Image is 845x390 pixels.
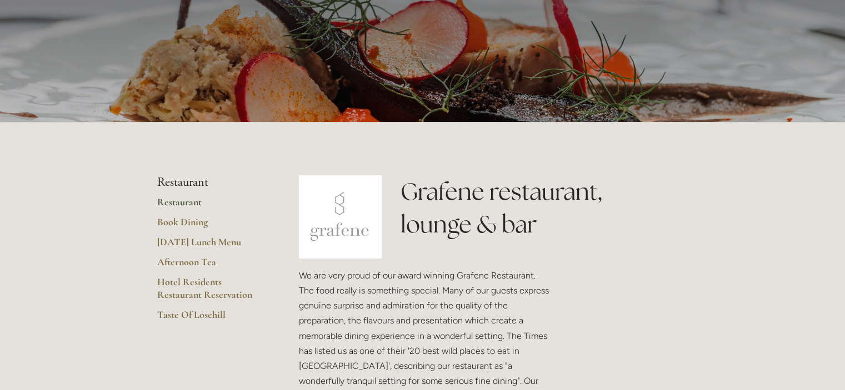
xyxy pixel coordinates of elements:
[157,196,263,216] a: Restaurant
[157,236,263,256] a: [DATE] Lunch Menu
[401,175,688,241] h1: Grafene restaurant, lounge & bar
[157,308,263,328] a: Taste Of Losehill
[157,216,263,236] a: Book Dining
[157,256,263,276] a: Afternoon Tea
[157,276,263,308] a: Hotel Residents Restaurant Reservation
[299,175,382,259] img: grafene.jpg
[157,175,263,190] li: Restaurant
